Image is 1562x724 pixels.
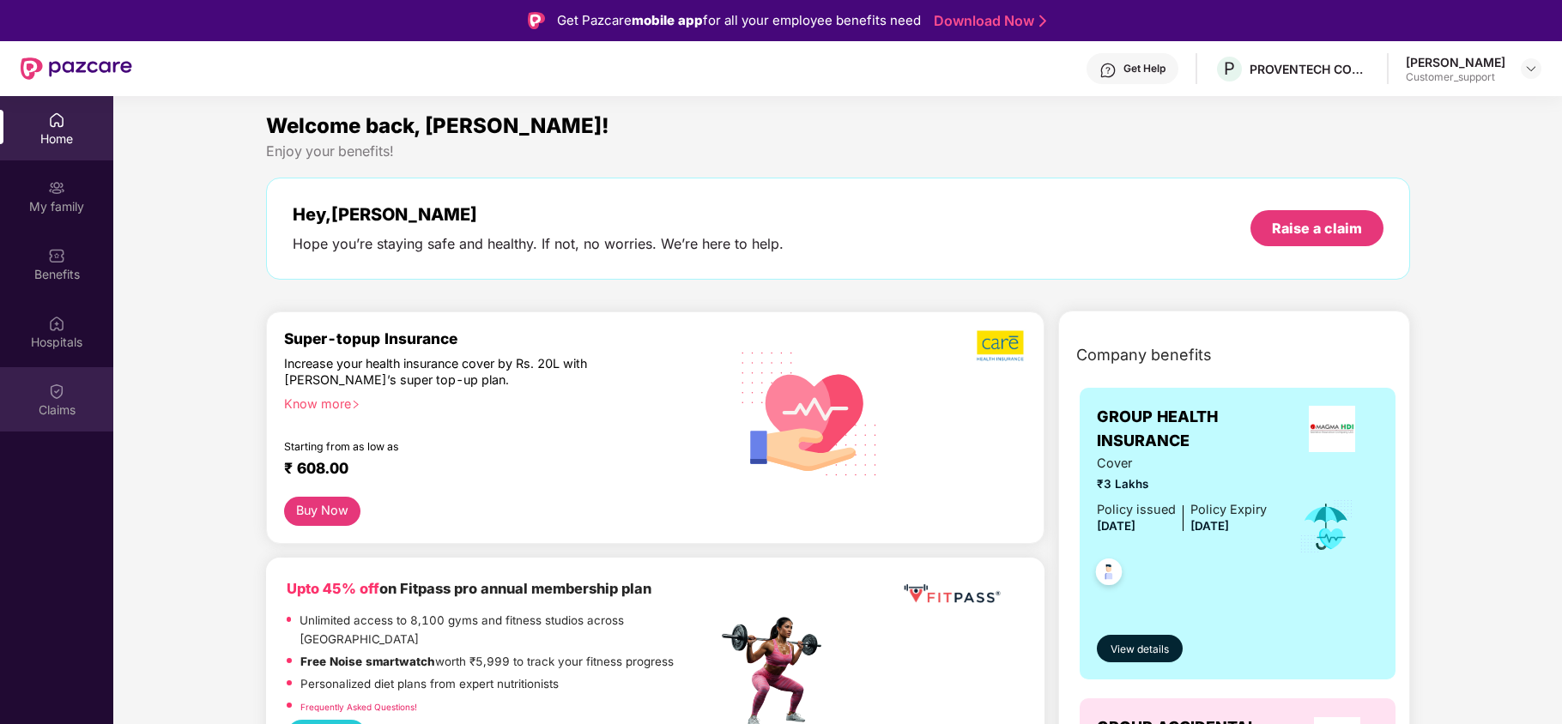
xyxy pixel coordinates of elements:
div: [PERSON_NAME] [1406,54,1505,70]
div: Get Pazcare for all your employee benefits need [557,10,921,31]
button: View details [1097,635,1184,662]
img: New Pazcare Logo [21,57,132,80]
img: svg+xml;base64,PHN2ZyBpZD0iSGVscC0zMngzMiIgeG1sbnM9Imh0dHA6Ly93d3cudzMub3JnLzIwMDAvc3ZnIiB3aWR0aD... [1099,62,1117,79]
img: icon [1299,498,1354,555]
p: Personalized diet plans from expert nutritionists [300,675,559,693]
div: Raise a claim [1272,219,1362,238]
div: Starting from as low as [284,440,645,452]
img: svg+xml;base64,PHN2ZyB4bWxucz0iaHR0cDovL3d3dy53My5vcmcvMjAwMC9zdmciIHdpZHRoPSI0OC45NDMiIGhlaWdodD... [1088,553,1130,595]
span: Company benefits [1076,343,1212,367]
div: Hope you’re staying safe and healthy. If not, no worries. We’re here to help. [293,235,784,253]
strong: mobile app [632,12,703,28]
img: svg+xml;base64,PHN2ZyBpZD0iRHJvcGRvd24tMzJ4MzIiIHhtbG5zPSJodHRwOi8vd3d3LnczLm9yZy8yMDAwL3N2ZyIgd2... [1524,62,1538,75]
div: Get Help [1123,62,1165,75]
div: PROVENTECH CONSULTING PRIVATE LIMITED [1250,61,1370,77]
p: Unlimited access to 8,100 gyms and fitness studios across [GEOGRAPHIC_DATA] [300,612,716,648]
div: ₹ 608.00 [284,459,700,480]
img: fppp.png [900,578,1003,610]
span: GROUP HEALTH INSURANCE [1097,405,1287,454]
div: Enjoy your benefits! [266,142,1410,160]
a: Frequently Asked Questions! [300,702,417,712]
span: P [1224,58,1235,79]
img: insurerLogo [1309,406,1355,452]
span: Welcome back, [PERSON_NAME]! [266,113,609,138]
div: Policy issued [1097,500,1176,520]
img: Stroke [1039,12,1046,30]
span: [DATE] [1097,519,1135,533]
img: svg+xml;base64,PHN2ZyBpZD0iSG9zcGl0YWxzIiB4bWxucz0iaHR0cDovL3d3dy53My5vcmcvMjAwMC9zdmciIHdpZHRoPS... [48,315,65,332]
img: Logo [528,12,545,29]
div: Know more [284,395,707,407]
div: Hey, [PERSON_NAME] [293,204,784,225]
div: Increase your health insurance cover by Rs. 20L with [PERSON_NAME]’s super top-up plan. [284,355,643,388]
span: right [351,400,360,409]
a: Download Now [934,12,1041,30]
b: Upto 45% off [287,580,379,597]
p: worth ₹5,999 to track your fitness progress [300,653,674,671]
img: svg+xml;base64,PHN2ZyB3aWR0aD0iMjAiIGhlaWdodD0iMjAiIHZpZXdCb3g9IjAgMCAyMCAyMCIgZmlsbD0ibm9uZSIgeG... [48,179,65,196]
img: b5dec4f62d2307b9de63beb79f102df3.png [977,329,1026,362]
img: svg+xml;base64,PHN2ZyB4bWxucz0iaHR0cDovL3d3dy53My5vcmcvMjAwMC9zdmciIHhtbG5zOnhsaW5rPSJodHRwOi8vd3... [728,329,892,496]
img: svg+xml;base64,PHN2ZyBpZD0iQ2xhaW0iIHhtbG5zPSJodHRwOi8vd3d3LnczLm9yZy8yMDAwL3N2ZyIgd2lkdGg9IjIwIi... [48,383,65,400]
span: ₹3 Lakhs [1097,475,1267,493]
img: svg+xml;base64,PHN2ZyBpZD0iQmVuZWZpdHMiIHhtbG5zPSJodHRwOi8vd3d3LnczLm9yZy8yMDAwL3N2ZyIgd2lkdGg9Ij... [48,247,65,264]
span: [DATE] [1190,519,1229,533]
button: Buy Now [284,497,361,526]
b: on Fitpass pro annual membership plan [287,580,651,597]
span: Cover [1097,454,1267,474]
strong: Free Noise smartwatch [300,655,435,668]
div: Customer_support [1406,70,1505,84]
div: Super-topup Insurance [284,329,717,347]
span: View details [1111,642,1169,658]
img: svg+xml;base64,PHN2ZyBpZD0iSG9tZSIgeG1sbnM9Imh0dHA6Ly93d3cudzMub3JnLzIwMDAvc3ZnIiB3aWR0aD0iMjAiIG... [48,112,65,129]
div: Policy Expiry [1190,500,1267,520]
